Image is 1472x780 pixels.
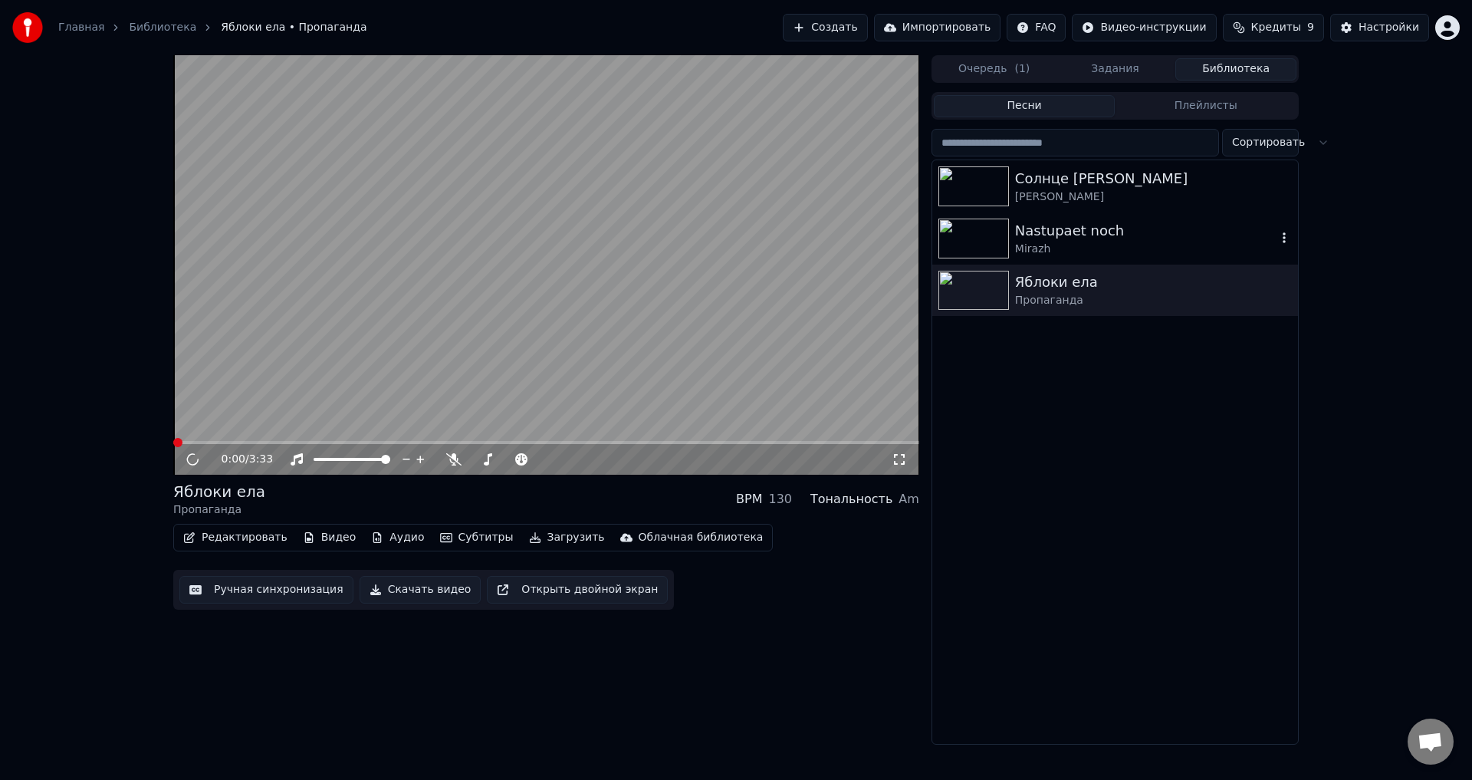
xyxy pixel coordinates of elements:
[173,502,265,518] div: Пропаганда
[58,20,104,35] a: Главная
[1015,189,1292,205] div: [PERSON_NAME]
[1072,14,1216,41] button: Видео-инструкции
[1408,719,1454,765] a: Открытый чат
[365,527,430,548] button: Аудио
[222,452,245,467] span: 0:00
[1232,135,1305,150] span: Сортировать
[1015,220,1276,242] div: Nastupaet noch
[221,20,366,35] span: Яблоки ела • Пропаганда
[1015,293,1292,308] div: Пропаганда
[1007,14,1066,41] button: FAQ
[1015,272,1292,293] div: Яблоки ела
[639,530,764,545] div: Облачная библиотека
[297,527,363,548] button: Видео
[1223,14,1324,41] button: Кредиты9
[222,452,258,467] div: /
[1307,20,1314,35] span: 9
[1251,20,1301,35] span: Кредиты
[1015,168,1292,189] div: Солнце [PERSON_NAME]
[360,576,481,604] button: Скачать видео
[874,14,1001,41] button: Импортировать
[12,12,43,43] img: youka
[934,58,1055,81] button: Очередь
[173,481,265,502] div: Яблоки ела
[736,490,762,508] div: BPM
[1115,95,1296,117] button: Плейлисты
[58,20,367,35] nav: breadcrumb
[783,14,867,41] button: Создать
[768,490,792,508] div: 130
[434,527,520,548] button: Субтитры
[129,20,196,35] a: Библиотека
[899,490,919,508] div: Am
[810,490,892,508] div: Тональность
[177,527,294,548] button: Редактировать
[1359,20,1419,35] div: Настройки
[1014,61,1030,77] span: ( 1 )
[249,452,273,467] span: 3:33
[1330,14,1429,41] button: Настройки
[487,576,668,604] button: Открыть двойной экран
[1175,58,1296,81] button: Библиотека
[1015,242,1276,257] div: Mirazh
[1055,58,1176,81] button: Задания
[523,527,611,548] button: Загрузить
[179,576,353,604] button: Ручная синхронизация
[934,95,1115,117] button: Песни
